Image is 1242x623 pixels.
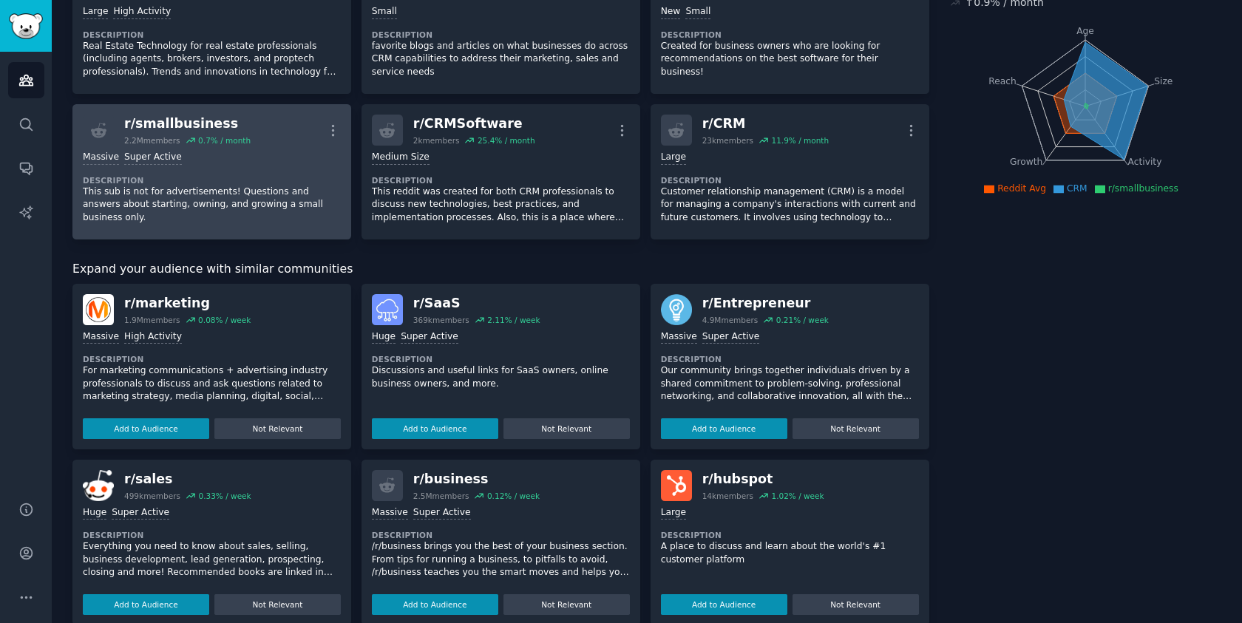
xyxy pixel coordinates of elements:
[372,364,630,390] p: Discussions and useful links for SaaS owners, online business owners, and more.
[83,364,341,404] p: For marketing communications + advertising industry professionals to discuss and ask questions re...
[1067,183,1087,194] span: CRM
[72,260,353,279] span: Expand your audience with similar communities
[661,330,697,344] div: Massive
[793,594,919,615] button: Not Relevant
[83,40,341,79] p: Real Estate Technology for real estate professionals (including agents, brokers, investors, and p...
[372,506,408,520] div: Massive
[651,104,929,239] a: r/CRM23kmembers11.9% / monthLargeDescriptionCustomer relationship management (CRM) is a model for...
[503,418,630,439] button: Not Relevant
[124,330,182,344] div: High Activity
[372,30,630,40] dt: Description
[661,354,919,364] dt: Description
[9,13,43,39] img: GummySearch logo
[1010,157,1042,167] tspan: Growth
[198,315,251,325] div: 0.08 % / week
[503,594,630,615] button: Not Relevant
[372,151,430,165] div: Medium Size
[401,330,458,344] div: Super Active
[113,5,171,19] div: High Activity
[661,470,692,501] img: hubspot
[1127,157,1161,167] tspan: Activity
[661,30,919,40] dt: Description
[661,294,692,325] img: Entrepreneur
[372,530,630,540] dt: Description
[776,315,829,325] div: 0.21 % / week
[413,135,460,146] div: 2k members
[771,491,824,501] div: 1.02 % / week
[112,506,169,520] div: Super Active
[661,40,919,79] p: Created for business owners who are looking for recommendations on the best software for their bu...
[702,315,759,325] div: 4.9M members
[372,185,630,225] p: This reddit was created for both CRM professionals to discuss new technologies, best practices, a...
[372,540,630,579] p: /r/business brings you the best of your business section. From tips for running a business, to pi...
[413,115,535,133] div: r/ CRMSoftware
[372,418,498,439] button: Add to Audience
[372,330,396,344] div: Huge
[372,354,630,364] dt: Description
[661,364,919,404] p: Our community brings together individuals driven by a shared commitment to problem-solving, profe...
[478,135,535,146] div: 25.4 % / month
[372,594,498,615] button: Add to Audience
[685,5,710,19] div: Small
[661,540,919,566] p: A place to discuss and learn about the world's #1 customer platform
[372,5,397,19] div: Small
[72,104,351,239] a: r/smallbusiness2.2Mmembers0.7% / monthMassiveSuper ActiveDescriptionThis sub is not for advertise...
[1108,183,1178,194] span: r/smallbusiness
[997,183,1046,194] span: Reddit Avg
[83,418,209,439] button: Add to Audience
[661,185,919,225] p: Customer relationship management (CRM) is a model for managing a company's interactions with curr...
[661,594,787,615] button: Add to Audience
[83,5,108,19] div: Large
[83,594,209,615] button: Add to Audience
[124,294,251,313] div: r/ marketing
[372,175,630,185] dt: Description
[362,104,640,239] a: r/CRMSoftware2kmembers25.4% / monthMedium SizeDescriptionThis reddit was created for both CRM pro...
[83,151,119,165] div: Massive
[413,294,540,313] div: r/ SaaS
[124,135,180,146] div: 2.2M members
[661,506,686,520] div: Large
[702,491,753,501] div: 14k members
[661,5,681,19] div: New
[372,294,403,325] img: SaaS
[771,135,829,146] div: 11.9 % / month
[372,40,630,79] p: favorite blogs and articles on what businesses do across CRM capabilities to address their market...
[702,294,829,313] div: r/ Entrepreneur
[661,530,919,540] dt: Description
[83,470,114,501] img: sales
[83,354,341,364] dt: Description
[214,418,341,439] button: Not Relevant
[83,175,341,185] dt: Description
[702,330,760,344] div: Super Active
[198,135,251,146] div: 0.7 % / month
[413,315,469,325] div: 369k members
[413,491,469,501] div: 2.5M members
[1076,26,1094,36] tspan: Age
[124,151,182,165] div: Super Active
[83,30,341,40] dt: Description
[1154,75,1173,86] tspan: Size
[413,470,540,488] div: r/ business
[198,491,251,501] div: 0.33 % / week
[702,470,824,488] div: r/ hubspot
[702,115,829,133] div: r/ CRM
[124,315,180,325] div: 1.9M members
[83,330,119,344] div: Massive
[124,491,180,501] div: 499k members
[988,75,1017,86] tspan: Reach
[487,315,540,325] div: 2.11 % / week
[83,506,106,520] div: Huge
[83,185,341,225] p: This sub is not for advertisements! Questions and answers about starting, owning, and growing a s...
[487,491,540,501] div: 0.12 % / week
[661,418,787,439] button: Add to Audience
[413,506,471,520] div: Super Active
[83,294,114,325] img: marketing
[124,470,251,488] div: r/ sales
[214,594,341,615] button: Not Relevant
[83,530,341,540] dt: Description
[661,151,686,165] div: Large
[661,175,919,185] dt: Description
[83,540,341,579] p: Everything you need to know about sales, selling, business development, lead generation, prospect...
[124,115,251,133] div: r/ smallbusiness
[702,135,753,146] div: 23k members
